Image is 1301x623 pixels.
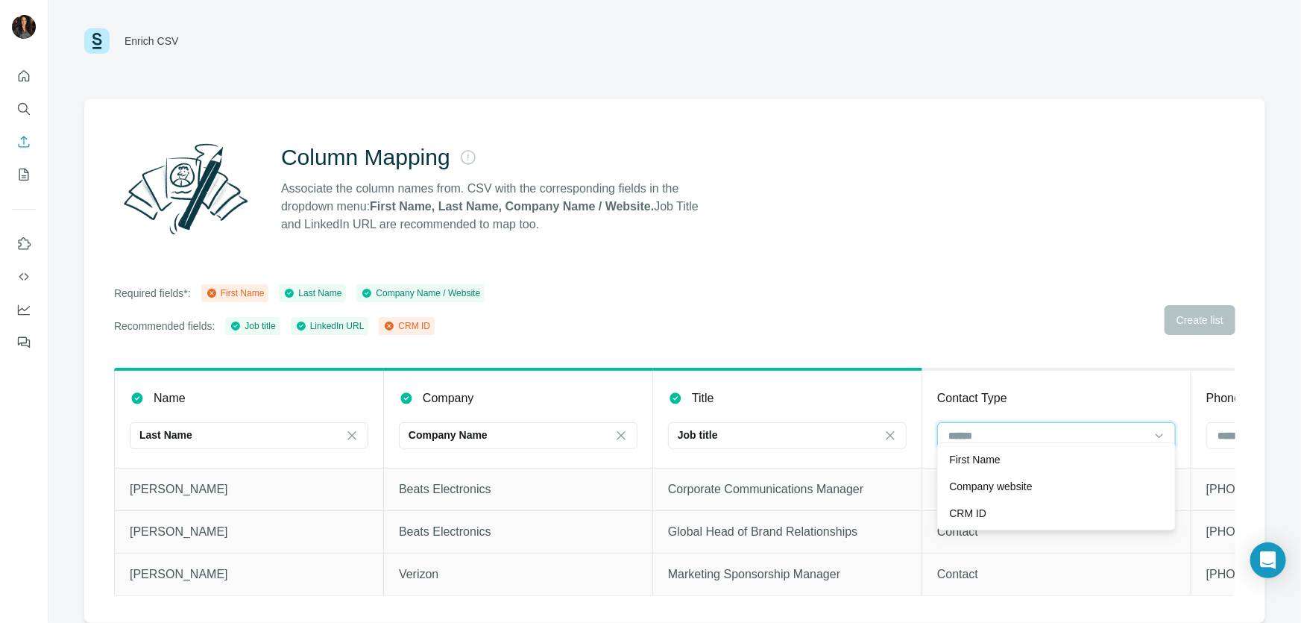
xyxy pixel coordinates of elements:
[1250,542,1286,578] div: Open Intercom Messenger
[399,566,637,583] p: Verizon
[114,286,191,301] p: Required fields*:
[937,389,1007,407] p: Contact Type
[130,523,368,541] p: [PERSON_NAME]
[154,389,186,407] p: Name
[383,319,430,333] div: CRM ID
[281,180,712,234] p: Associate the column names from. CSV with the corresponding fields in the dropdown menu: Job Titl...
[370,200,654,213] strong: First Name, Last Name, Company Name / Website.
[114,135,257,242] img: Surfe Illustration - Column Mapping
[12,63,36,90] button: Quick start
[423,389,473,407] p: Company
[678,428,718,442] p: Job title
[1206,389,1241,407] p: Phone
[12,296,36,323] button: Dashboard
[206,287,265,300] div: First Name
[937,523,1176,541] p: Contact
[139,428,192,442] p: Last Name
[12,161,36,188] button: My lists
[281,144,450,171] h2: Column Mapping
[668,480,907,498] p: Corporate Communications Manager
[692,389,714,407] p: Title
[295,319,365,333] div: LinkedIn URL
[12,15,36,39] img: Avatar
[12,128,36,155] button: Enrich CSV
[12,231,36,257] button: Use Surfe on LinkedIn
[130,480,368,498] p: [PERSON_NAME]
[668,566,907,583] p: Marketing Sponsorship Manager
[950,506,987,521] p: CRM ID
[130,566,368,583] p: [PERSON_NAME]
[399,523,637,541] p: Beats Electronics
[125,34,178,48] div: Enrich CSV
[399,480,637,498] p: Beats Electronics
[12,96,36,122] button: Search
[668,523,907,541] p: Global Head of Brand Relationships
[937,566,1176,583] p: Contact
[950,479,1033,494] p: Company website
[230,319,275,333] div: Job title
[283,287,341,300] div: Last Name
[12,263,36,290] button: Use Surfe API
[361,287,480,300] div: Company Name / Website
[950,452,1001,467] p: First Name
[114,319,215,334] p: Recommended fields:
[409,428,488,442] p: Company Name
[84,28,110,54] img: Surfe Logo
[12,329,36,356] button: Feedback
